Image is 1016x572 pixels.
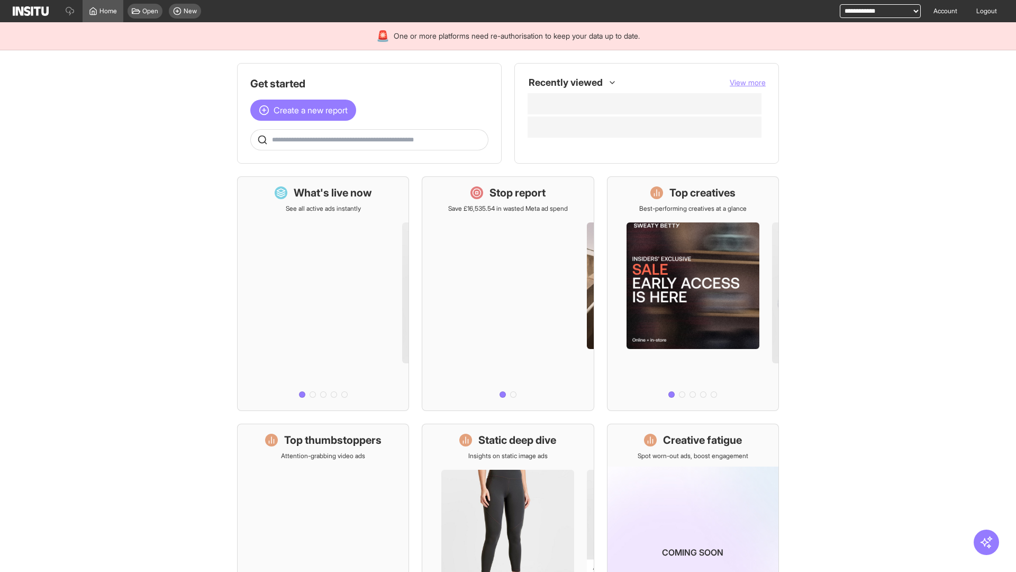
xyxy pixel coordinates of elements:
[730,78,766,87] span: View more
[284,433,382,448] h1: Top thumbstoppers
[394,31,640,41] span: One or more platforms need re-authorisation to keep your data up to date.
[250,76,488,91] h1: Get started
[13,6,49,16] img: Logo
[142,7,158,15] span: Open
[250,100,356,121] button: Create a new report
[730,77,766,88] button: View more
[237,176,409,411] a: What's live nowSee all active ads instantly
[422,176,594,411] a: Stop reportSave £16,535.54 in wasted Meta ad spend
[489,185,546,200] h1: Stop report
[99,7,117,15] span: Home
[274,104,348,117] span: Create a new report
[607,176,779,411] a: Top creativesBest-performing creatives at a glance
[639,204,747,213] p: Best-performing creatives at a glance
[468,452,548,460] p: Insights on static image ads
[294,185,372,200] h1: What's live now
[286,204,361,213] p: See all active ads instantly
[184,7,197,15] span: New
[448,204,568,213] p: Save £16,535.54 in wasted Meta ad spend
[376,29,389,43] div: 🚨
[281,452,365,460] p: Attention-grabbing video ads
[478,433,556,448] h1: Static deep dive
[669,185,736,200] h1: Top creatives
